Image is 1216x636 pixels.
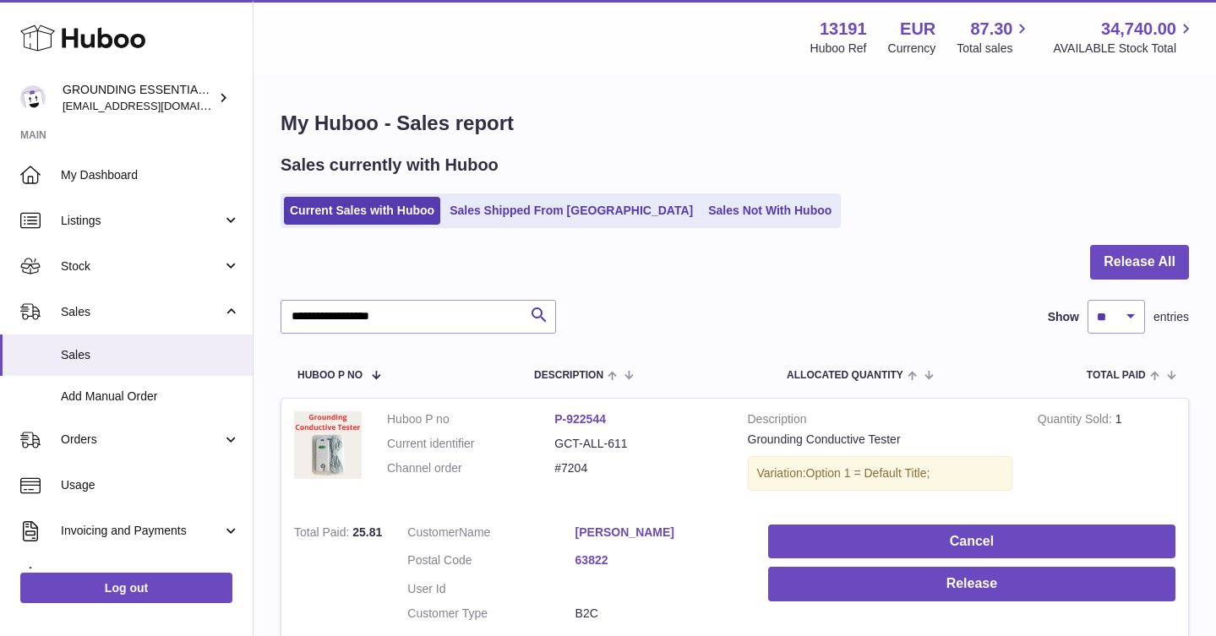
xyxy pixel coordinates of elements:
a: P-922544 [554,412,606,426]
span: Sales [61,347,240,363]
span: Total paid [1087,370,1146,381]
span: 34,740.00 [1101,18,1176,41]
span: Description [534,370,603,381]
a: Log out [20,573,232,603]
dt: User Id [407,581,575,597]
span: 25.81 [352,525,382,539]
a: 34,740.00 AVAILABLE Stock Total [1053,18,1196,57]
dd: GCT-ALL-611 [554,436,722,452]
span: Sales [61,304,222,320]
div: Variation: [748,456,1012,491]
a: Sales Shipped From [GEOGRAPHIC_DATA] [444,197,699,225]
span: Invoicing and Payments [61,523,222,539]
img: espenwkopperud@gmail.com [20,85,46,111]
dt: Customer Type [407,606,575,622]
dt: Postal Code [407,552,575,573]
span: Orders [61,432,222,448]
span: ALLOCATED Quantity [787,370,903,381]
span: Add Manual Order [61,389,240,405]
span: Total sales [957,41,1032,57]
strong: EUR [900,18,935,41]
span: [EMAIL_ADDRESS][DOMAIN_NAME] [63,99,248,112]
a: [PERSON_NAME] [575,525,743,541]
strong: Description [748,411,1012,432]
strong: Total Paid [294,525,352,543]
button: Release All [1090,245,1189,280]
span: AVAILABLE Stock Total [1053,41,1196,57]
dt: Channel order [387,460,554,476]
div: Huboo Ref [810,41,867,57]
td: 1 [1025,399,1188,512]
span: Listings [61,213,222,229]
span: Customer [407,525,459,539]
button: Release [768,567,1175,601]
a: 87.30 Total sales [957,18,1032,57]
span: Option 1 = Default Title; [806,466,930,480]
span: Huboo P no [297,370,363,381]
div: Grounding Conductive Tester [748,432,1012,448]
dt: Huboo P no [387,411,554,427]
span: 87.30 [970,18,1012,41]
span: Usage [61,477,240,493]
button: Cancel [768,525,1175,559]
dt: Name [407,525,575,545]
div: Currency [888,41,936,57]
h1: My Huboo - Sales report [281,110,1189,137]
dd: B2C [575,606,743,622]
a: Current Sales with Huboo [284,197,440,225]
span: Stock [61,258,222,275]
dt: Current identifier [387,436,554,452]
a: 63822 [575,552,743,568]
span: entries [1153,309,1189,325]
strong: 13191 [820,18,867,41]
h2: Sales currently with Huboo [281,154,499,177]
a: Sales Not With Huboo [702,197,837,225]
span: My Dashboard [61,167,240,183]
div: GROUNDING ESSENTIALS INTERNATIONAL SLU [63,82,215,114]
label: Show [1048,309,1079,325]
strong: Quantity Sold [1038,412,1115,430]
dd: #7204 [554,460,722,476]
img: 131911721137804.jpg [294,411,362,479]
